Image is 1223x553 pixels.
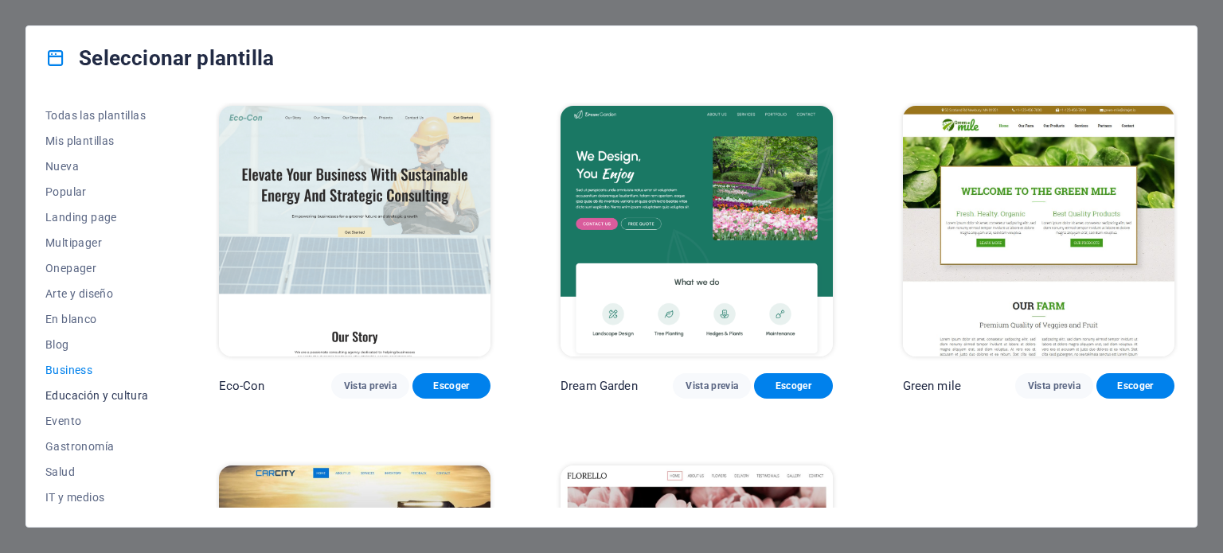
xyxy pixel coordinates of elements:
[45,281,149,306] button: Arte y diseño
[45,109,149,122] span: Todas las plantillas
[45,313,149,325] span: En blanco
[45,160,149,173] span: Nueva
[45,185,149,198] span: Popular
[344,380,397,392] span: Vista previa
[412,373,490,399] button: Escoger
[1109,380,1162,392] span: Escoger
[45,408,149,434] button: Evento
[425,380,478,392] span: Escoger
[45,383,149,408] button: Educación y cultura
[45,134,149,147] span: Mis plantillas
[45,357,149,383] button: Business
[45,255,149,281] button: Onepager
[767,380,819,392] span: Escoger
[219,106,490,356] img: Eco-Con
[45,103,149,128] button: Todas las plantillas
[45,434,149,459] button: Gastronomía
[903,378,961,394] p: Green mile
[45,262,149,275] span: Onepager
[45,465,149,478] span: Salud
[45,211,149,224] span: Landing page
[673,373,751,399] button: Vista previa
[45,338,149,351] span: Blog
[45,230,149,255] button: Multipager
[45,459,149,485] button: Salud
[561,378,638,394] p: Dream Garden
[45,440,149,453] span: Gastronomía
[45,45,274,71] h4: Seleccionar plantilla
[45,204,149,230] button: Landing page
[45,179,149,204] button: Popular
[1096,373,1174,399] button: Escoger
[45,491,149,504] span: IT y medios
[45,364,149,376] span: Business
[1015,373,1093,399] button: Vista previa
[45,128,149,154] button: Mis plantillas
[45,485,149,510] button: IT y medios
[331,373,409,399] button: Vista previa
[45,415,149,427] span: Evento
[686,380,738,392] span: Vista previa
[561,106,832,356] img: Dream Garden
[45,154,149,179] button: Nueva
[754,373,832,399] button: Escoger
[45,287,149,300] span: Arte y diseño
[1028,380,1080,392] span: Vista previa
[903,106,1174,356] img: Green mile
[45,332,149,357] button: Blog
[219,378,265,394] p: Eco-Con
[45,306,149,332] button: En blanco
[45,389,149,402] span: Educación y cultura
[45,236,149,249] span: Multipager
